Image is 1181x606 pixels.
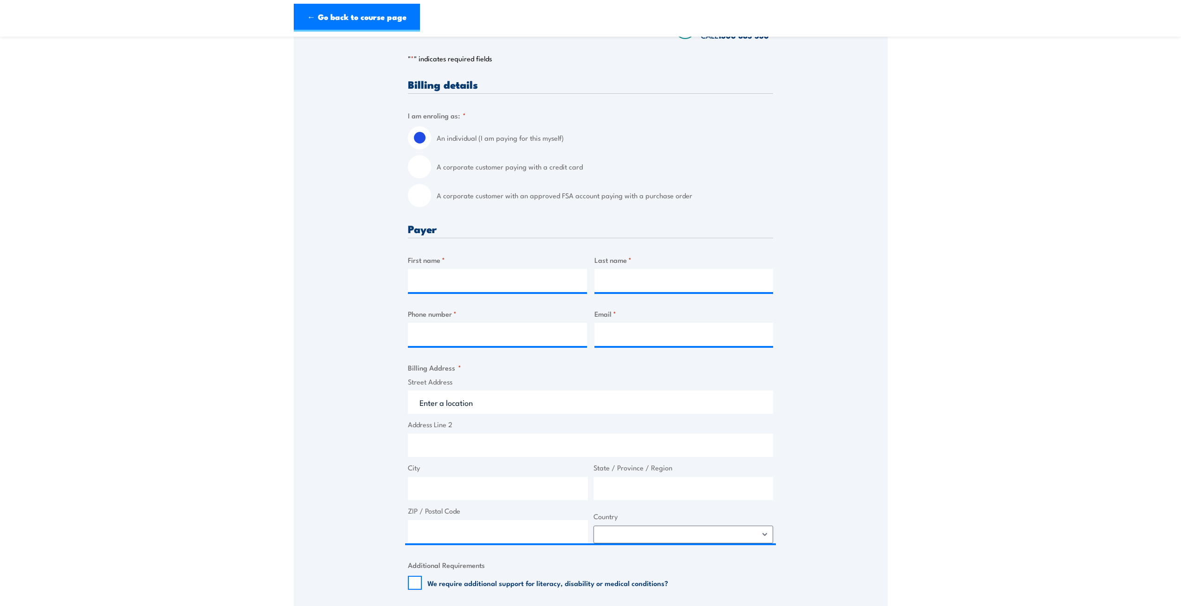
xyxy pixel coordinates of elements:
p: " " indicates required fields [408,54,773,63]
legend: Billing Address [408,362,461,373]
label: First name [408,254,587,265]
input: Enter a location [408,391,773,414]
h3: Payer [408,223,773,234]
label: Street Address [408,377,773,387]
label: We require additional support for literacy, disability or medical conditions? [427,578,668,587]
label: ZIP / Postal Code [408,506,588,516]
h3: Billing details [408,79,773,90]
label: Email [594,308,774,319]
label: Phone number [408,308,587,319]
span: Speak to a specialist CALL [701,15,773,41]
label: A corporate customer with an approved FSA account paying with a purchase order [437,184,773,207]
label: Last name [594,254,774,265]
label: A corporate customer paying with a credit card [437,155,773,178]
label: Address Line 2 [408,419,773,430]
label: State / Province / Region [594,463,774,473]
legend: Additional Requirements [408,560,485,570]
label: Country [594,511,774,522]
legend: I am enroling as: [408,110,466,121]
label: City [408,463,588,473]
a: ← Go back to course page [294,4,420,32]
label: An individual (I am paying for this myself) [437,126,773,150]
